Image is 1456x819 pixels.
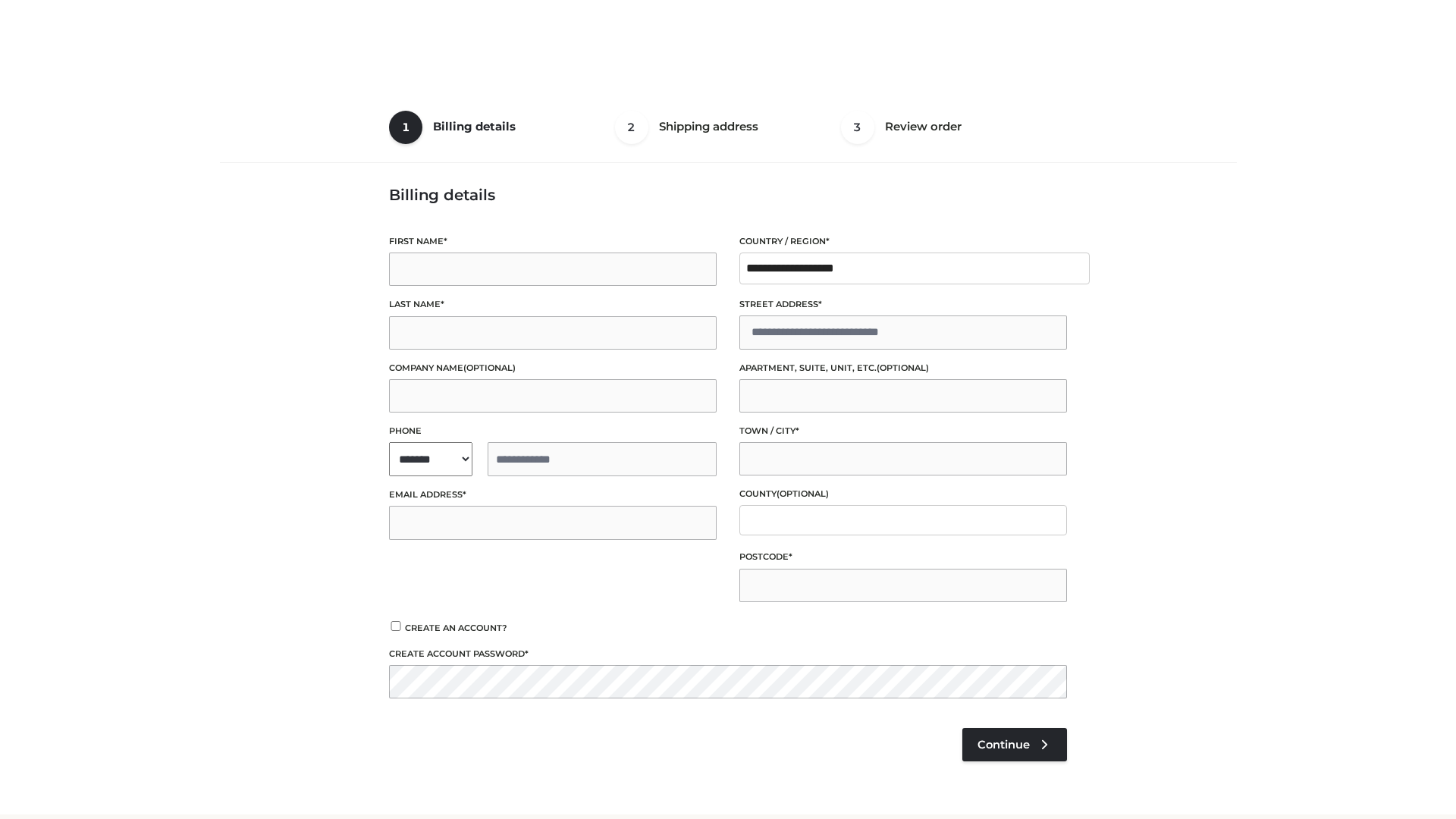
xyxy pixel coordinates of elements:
label: Company name [389,361,717,375]
span: (optional) [777,488,829,499]
label: Email address [389,488,717,502]
h3: Billing details [389,186,1067,204]
label: Create account password [389,647,1067,661]
span: 2 [615,111,648,144]
label: First name [389,234,717,249]
label: County [739,487,1067,501]
a: Continue [962,728,1067,761]
label: Town / City [739,424,1067,438]
label: Country / Region [739,234,1067,249]
input: Create an account? [389,621,403,631]
label: Postcode [739,550,1067,564]
span: Continue [977,738,1030,752]
label: Last name [389,297,717,312]
label: Apartment, suite, unit, etc. [739,361,1067,375]
span: 3 [841,111,874,144]
span: Billing details [433,119,516,133]
span: Review order [885,119,962,133]
span: (optional) [463,362,516,373]
span: (optional) [877,362,929,373]
label: Phone [389,424,717,438]
span: Shipping address [659,119,758,133]
span: Create an account? [405,623,507,633]
label: Street address [739,297,1067,312]
span: 1 [389,111,422,144]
